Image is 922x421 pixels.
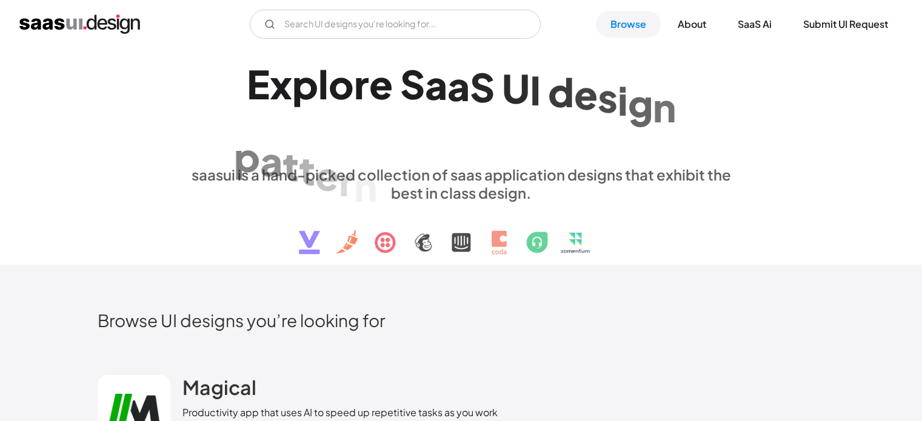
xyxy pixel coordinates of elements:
[618,76,628,123] div: i
[354,163,377,210] div: n
[250,10,541,39] form: Email Form
[98,310,825,331] h2: Browse UI designs you’re looking for
[19,15,140,34] a: home
[247,61,270,107] div: E
[234,134,260,181] div: p
[329,61,354,107] div: o
[182,375,256,405] a: Magical
[502,65,530,111] div: U
[400,61,425,107] div: S
[182,165,740,202] div: saasui is a hand-picked collection of saas application designs that exhibit the best in class des...
[282,142,299,189] div: t
[182,375,256,399] h2: Magical
[598,73,618,120] div: s
[315,152,339,199] div: e
[628,80,653,127] div: g
[470,63,495,110] div: S
[596,11,661,38] a: Browse
[369,61,393,107] div: e
[354,61,369,107] div: r
[182,405,498,420] div: Productivity app that uses AI to speed up repetitive tasks as you work
[270,61,292,107] div: x
[425,61,447,108] div: a
[574,71,598,118] div: e
[447,62,470,108] div: a
[530,67,541,113] div: I
[292,61,318,107] div: p
[663,11,721,38] a: About
[723,11,786,38] a: SaaS Ai
[339,157,354,204] div: r
[182,61,740,154] h1: Explore SaaS UI design patterns & interactions.
[260,138,282,184] div: a
[278,202,645,265] img: text, icon, saas logo
[299,147,315,194] div: t
[548,68,574,115] div: d
[250,10,541,39] input: Search UI designs you're looking for...
[789,11,903,38] a: Submit UI Request
[653,83,676,130] div: n
[318,61,329,107] div: l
